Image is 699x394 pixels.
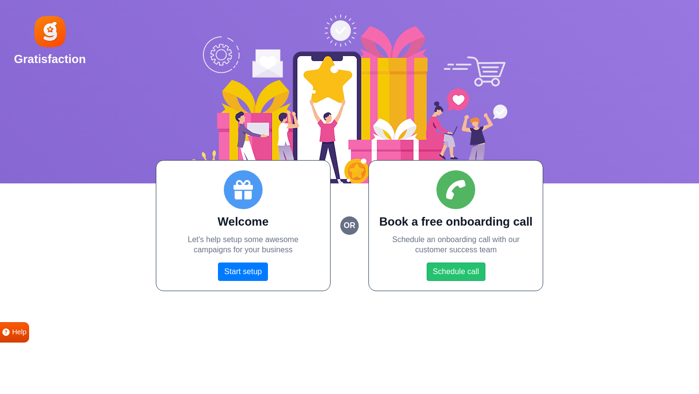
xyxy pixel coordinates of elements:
[379,235,533,255] p: Schedule an onboarding call with our customer success team
[379,215,533,229] h2: Book a free onboarding call
[340,216,359,235] small: or
[166,235,320,255] p: Let's help setup some awesome campaigns for your business
[218,263,268,281] a: Start setup
[12,327,27,338] span: Help
[33,14,67,49] img: Gratisfaction
[192,15,507,183] img: Social Boost
[166,215,320,229] h2: Welcome
[427,263,485,281] a: Schedule call
[14,52,86,66] h2: Gratisfaction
